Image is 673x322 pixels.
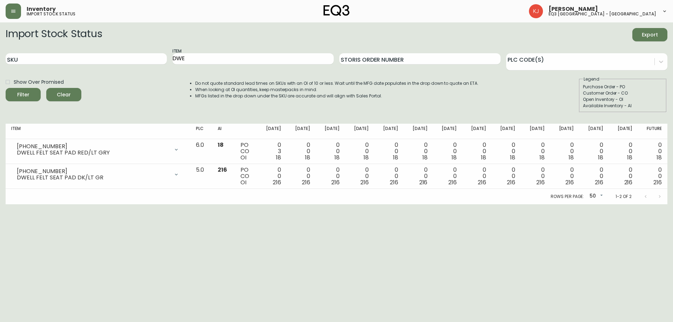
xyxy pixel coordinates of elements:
th: [DATE] [257,124,287,139]
div: [PHONE_NUMBER] [17,143,169,150]
div: 0 0 [614,142,633,161]
div: DWELL FELT SEAT PAD DK/LT GR [17,174,169,181]
div: 0 0 [497,167,516,186]
div: 0 0 [321,142,340,161]
div: 0 0 [439,167,457,186]
div: Customer Order - CO [583,90,663,96]
span: 18 [481,153,486,162]
th: [DATE] [550,124,580,139]
span: 18 [276,153,281,162]
div: 0 0 [556,142,574,161]
div: DWELL FELT SEAT PAD RED/LT GRY [17,150,169,156]
span: 18 [422,153,428,162]
div: 0 0 [292,142,311,161]
button: Export [632,28,667,41]
span: 18 [657,153,662,162]
td: 6.0 [190,139,212,164]
span: 216 [507,178,515,186]
th: [DATE] [462,124,492,139]
span: 216 [653,178,662,186]
span: 18 [627,153,632,162]
div: 0 0 [585,142,603,161]
td: 5.0 [190,164,212,189]
div: Available Inventory - AI [583,103,663,109]
th: [DATE] [345,124,375,139]
div: 0 0 [380,167,398,186]
p: Rows per page: [551,193,584,200]
legend: Legend [583,76,600,82]
span: Export [638,30,662,39]
span: 216 [624,178,633,186]
div: 0 0 [409,142,428,161]
span: OI [240,153,246,162]
th: [DATE] [374,124,404,139]
div: PO CO [240,142,252,161]
div: 0 0 [468,142,486,161]
th: PLC [190,124,212,139]
div: 0 0 [497,142,516,161]
li: When looking at OI quantities, keep masterpacks in mind. [195,87,478,93]
div: 0 0 [351,167,369,186]
th: AI [212,124,235,139]
div: 50 [587,191,604,202]
div: [PHONE_NUMBER] [17,168,169,174]
th: [DATE] [404,124,433,139]
li: MFGs listed in the drop down under the SKU are accurate and will align with Sales Portal. [195,93,478,99]
th: Future [638,124,667,139]
h5: import stock status [27,12,75,16]
p: 1-2 of 2 [616,193,632,200]
th: [DATE] [316,124,345,139]
div: 0 0 [409,167,428,186]
div: [PHONE_NUMBER]DWELL FELT SEAT PAD DK/LT GR [11,167,185,182]
div: 0 0 [263,167,281,186]
div: Open Inventory - OI [583,96,663,103]
h5: eq3 [GEOGRAPHIC_DATA] - [GEOGRAPHIC_DATA] [549,12,656,16]
div: 0 0 [585,167,603,186]
span: 18 [569,153,574,162]
div: 0 0 [439,142,457,161]
span: 18 [539,153,545,162]
span: 18 [510,153,515,162]
div: 0 3 [263,142,281,161]
div: 0 0 [292,167,311,186]
div: 0 0 [644,142,662,161]
span: 216 [595,178,603,186]
button: Filter [6,88,41,101]
span: 18 [305,153,310,162]
div: 0 0 [380,142,398,161]
div: 0 0 [526,167,545,186]
li: Do not quote standard lead times on SKUs with an OI of 10 or less. Wait until the MFG date popula... [195,80,478,87]
div: 0 0 [614,167,633,186]
th: [DATE] [433,124,462,139]
span: 216 [331,178,340,186]
span: OI [240,178,246,186]
span: 18 [363,153,369,162]
img: logo [324,5,349,16]
th: [DATE] [492,124,521,139]
img: 24a625d34e264d2520941288c4a55f8e [529,4,543,18]
span: 216 [390,178,398,186]
span: 216 [360,178,369,186]
span: 18 [393,153,398,162]
span: 216 [302,178,310,186]
th: [DATE] [609,124,638,139]
span: 18 [218,141,224,149]
span: 216 [565,178,574,186]
span: 216 [218,166,227,174]
div: 0 0 [321,167,340,186]
div: Filter [17,90,29,99]
span: 216 [478,178,486,186]
span: 216 [273,178,281,186]
th: [DATE] [287,124,316,139]
span: 216 [419,178,428,186]
th: Item [6,124,190,139]
th: [DATE] [579,124,609,139]
div: Purchase Order - PO [583,84,663,90]
span: Inventory [27,6,56,12]
span: 216 [448,178,457,186]
div: 0 0 [556,167,574,186]
span: 18 [598,153,603,162]
span: 18 [334,153,340,162]
span: 18 [451,153,457,162]
span: Clear [52,90,76,99]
